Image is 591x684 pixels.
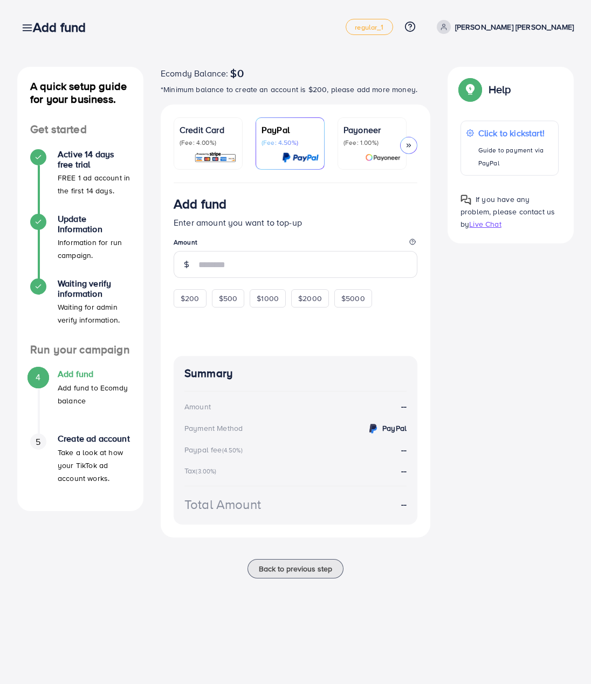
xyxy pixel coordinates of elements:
[58,381,130,407] p: Add fund to Ecomdy balance
[161,67,228,80] span: Ecomdy Balance:
[219,293,238,304] span: $500
[17,214,143,278] li: Update Information
[58,369,130,379] h4: Add fund
[58,149,130,170] h4: Active 14 days free trial
[432,20,574,34] a: [PERSON_NAME] [PERSON_NAME]
[248,559,343,578] button: Back to previous step
[343,123,401,136] p: Payoneer
[259,563,332,574] span: Back to previous step
[257,293,279,304] span: $1000
[461,194,555,229] span: If you have any problem, please contact us by
[401,400,407,413] strong: --
[181,293,200,304] span: $200
[174,196,226,212] h3: Add fund
[17,123,143,136] h4: Get started
[282,151,319,164] img: card
[461,194,471,205] img: Popup guide
[17,369,143,434] li: Add fund
[478,127,553,139] p: Click to kickstart!
[478,144,553,170] p: Guide to payment via PayPal
[367,422,380,435] img: credit
[174,238,417,251] legend: Amount
[469,219,501,229] span: Live Chat
[58,214,130,234] h4: Update Information
[341,293,365,304] span: $5000
[461,80,480,99] img: Popup guide
[17,434,143,498] li: Create ad account
[262,123,319,136] p: PayPal
[401,465,407,477] strong: --
[17,80,143,106] h4: A quick setup guide for your business.
[222,446,243,455] small: (4.50%)
[17,278,143,343] li: Waiting verify information
[174,216,417,229] p: Enter amount you want to top-up
[401,498,407,511] strong: --
[346,19,393,35] a: regular_1
[365,151,401,164] img: card
[58,434,130,444] h4: Create ad account
[230,67,243,80] span: $0
[196,467,216,476] small: (3.00%)
[180,123,237,136] p: Credit Card
[355,24,383,31] span: regular_1
[180,138,237,147] p: (Fee: 4.00%)
[17,343,143,357] h4: Run your campaign
[17,149,143,214] li: Active 14 days free trial
[545,636,583,676] iframe: Chat
[184,495,261,514] div: Total Amount
[33,19,94,35] h3: Add fund
[298,293,322,304] span: $2000
[184,401,211,412] div: Amount
[161,83,430,96] p: *Minimum balance to create an account is $200, please add more money.
[184,367,407,380] h4: Summary
[58,446,130,485] p: Take a look at how your TikTok ad account works.
[58,301,130,326] p: Waiting for admin verify information.
[489,83,511,96] p: Help
[382,423,407,434] strong: PayPal
[401,444,407,456] strong: --
[58,236,130,262] p: Information for run campaign.
[36,371,40,383] span: 4
[262,138,319,147] p: (Fee: 4.50%)
[58,171,130,197] p: FREE 1 ad account in the first 14 days.
[184,465,220,476] div: Tax
[36,436,40,448] span: 5
[58,278,130,299] h4: Waiting verify information
[184,444,246,455] div: Paypal fee
[455,20,574,33] p: [PERSON_NAME] [PERSON_NAME]
[343,138,401,147] p: (Fee: 1.00%)
[184,423,243,434] div: Payment Method
[194,151,237,164] img: card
